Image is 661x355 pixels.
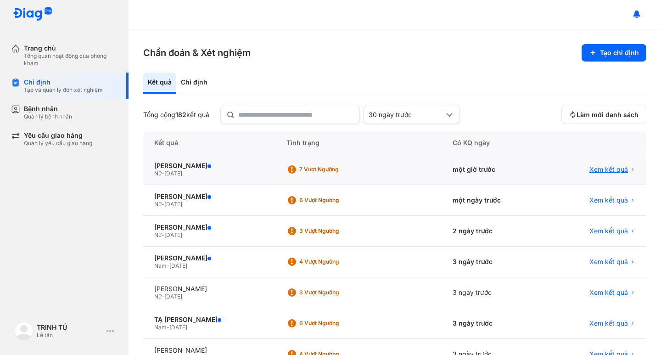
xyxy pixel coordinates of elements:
[162,293,164,300] span: -
[169,324,187,331] span: [DATE]
[154,231,162,238] span: Nữ
[154,201,162,208] span: Nữ
[176,73,212,94] div: Chỉ định
[589,196,628,204] span: Xem kết quả
[589,258,628,266] span: Xem kết quả
[154,192,264,201] div: [PERSON_NAME]
[164,170,182,177] span: [DATE]
[442,277,546,308] div: 3 ngày trước
[164,201,182,208] span: [DATE]
[24,86,103,94] div: Tạo và quản lý đơn xét nghiệm
[154,254,264,262] div: [PERSON_NAME]
[154,162,264,170] div: [PERSON_NAME]
[162,231,164,238] span: -
[589,319,628,327] span: Xem kết quả
[24,131,92,140] div: Yêu cầu giao hàng
[37,332,103,339] div: Lễ tân
[299,197,373,204] div: 6 Vượt ngưỡng
[589,288,628,297] span: Xem kết quả
[143,73,176,94] div: Kết quả
[143,131,275,154] div: Kết quả
[442,308,546,339] div: 3 ngày trước
[162,170,164,177] span: -
[582,44,646,62] button: Tạo chỉ định
[154,285,264,293] div: [PERSON_NAME]
[154,324,167,331] span: Nam
[143,111,209,119] div: Tổng cộng kết quả
[589,165,628,174] span: Xem kết quả
[13,7,52,22] img: logo
[175,111,186,118] span: 182
[164,293,182,300] span: [DATE]
[442,216,546,247] div: 2 ngày trước
[442,185,546,216] div: một ngày trước
[299,289,373,296] div: 3 Vượt ngưỡng
[154,293,162,300] span: Nữ
[24,78,103,86] div: Chỉ định
[154,223,264,231] div: [PERSON_NAME]
[369,111,444,119] div: 30 ngày trước
[299,166,373,173] div: 7 Vượt ngưỡng
[154,316,264,324] div: TẠ [PERSON_NAME]
[299,258,373,265] div: 4 Vượt ngưỡng
[299,227,373,235] div: 3 Vượt ngưỡng
[275,131,442,154] div: Tình trạng
[24,105,72,113] div: Bệnh nhân
[24,52,118,67] div: Tổng quan hoạt động của phòng khám
[167,262,169,269] span: -
[37,323,103,332] div: TRINH TÚ
[561,106,646,124] button: Làm mới danh sách
[24,44,118,52] div: Trang chủ
[154,262,167,269] span: Nam
[299,320,373,327] div: 6 Vượt ngưỡng
[143,46,251,59] h3: Chẩn đoán & Xét nghiệm
[15,322,33,340] img: logo
[589,227,628,235] span: Xem kết quả
[167,324,169,331] span: -
[154,346,264,355] div: [PERSON_NAME]
[442,247,546,277] div: 3 ngày trước
[24,113,72,120] div: Quản lý bệnh nhân
[577,111,639,119] span: Làm mới danh sách
[154,170,162,177] span: Nữ
[162,201,164,208] span: -
[442,131,546,154] div: Có KQ ngày
[164,231,182,238] span: [DATE]
[169,262,187,269] span: [DATE]
[24,140,92,147] div: Quản lý yêu cầu giao hàng
[442,154,546,185] div: một giờ trước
